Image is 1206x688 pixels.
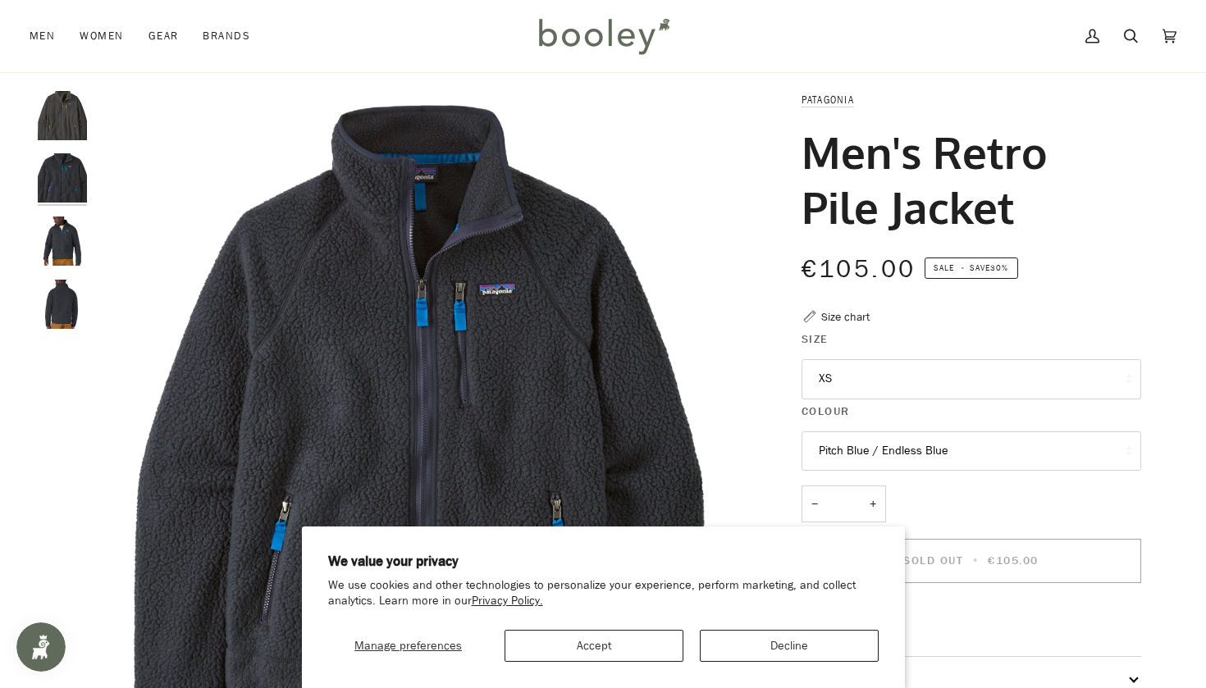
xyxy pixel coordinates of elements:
img: Booley [532,12,675,60]
input: Quantity [802,485,886,522]
div: Size chart [821,308,870,326]
span: Sold Out [903,553,963,568]
span: Gear [148,28,179,44]
span: Manage preferences [354,638,462,654]
span: €105.00 [802,253,916,286]
button: Pitch Blue / Endless Blue [802,431,1141,472]
button: Manage preferences [328,630,489,662]
span: Women [80,28,123,44]
img: Patagonia Men's Retro Pile Jacket Pitch Blue / Endless Blue - Booley Galway [38,153,87,203]
button: + [860,485,886,522]
span: €105.00 [988,553,1039,568]
h2: We value your privacy [328,553,879,571]
button: − [802,485,828,522]
em: • [957,262,970,274]
span: Sale [934,262,954,274]
button: Decline [700,630,879,662]
img: Patagonia Men's Retro Pile Jacket Pitch Blue / Endless Blue - Booley Galway [38,216,87,266]
span: Brands [203,28,250,44]
h1: Men's Retro Pile Jacket [802,125,1129,233]
button: Sold Out • €105.00 [802,539,1141,583]
img: Patagonia Men's Retro Pile Jacket Pitch Blue / Endless Blue - Booley Galway [38,280,87,329]
iframe: Button to open loyalty program pop-up [16,622,66,672]
button: XS [802,359,1141,399]
img: Patagonia Men's Retro Pile Jacket Forge Grey - Booley Galway [38,91,87,140]
a: Patagonia [802,93,854,107]
span: Save [925,257,1018,279]
p: We use cookies and other technologies to personalize your experience, perform marketing, and coll... [328,578,879,609]
a: Privacy Policy. [472,593,543,608]
span: Colour [802,403,850,420]
span: Men [30,28,55,44]
span: • [968,553,984,568]
button: Accept [505,630,683,662]
span: Size [802,330,829,348]
span: 30% [990,262,1008,274]
button: Buy it now [802,595,1141,640]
